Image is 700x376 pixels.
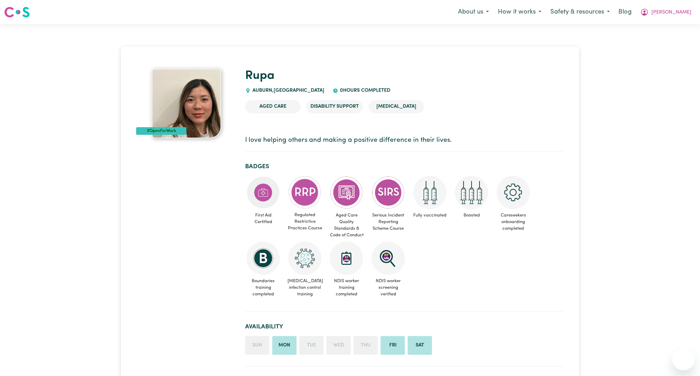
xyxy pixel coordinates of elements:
[4,4,30,20] a: Careseekers logo
[412,209,448,221] span: Fully vaccinated
[245,323,564,330] h2: Availability
[370,209,406,235] span: Serious Incident Reporting Scheme Course
[330,242,363,275] img: CS Academy: Introduction to NDIS Worker Training course completed
[368,100,424,113] li: [MEDICAL_DATA]
[245,100,301,113] li: Aged Care
[245,70,275,82] a: Rupa
[326,336,351,355] li: Unavailable on Wednesday
[328,209,365,242] span: Aged Care Quality Standards & Code of Conduct
[381,336,405,355] li: Available on Friday
[453,209,490,221] span: Boosted
[152,69,221,138] img: Rupa
[245,275,281,301] span: Boundaries training completed
[247,242,280,275] img: CS Academy: Boundaries in care and support work course completed
[408,336,432,355] li: Available on Saturday
[372,176,405,209] img: CS Academy: Serious Incident Reporting Scheme course completed
[288,242,322,275] img: CS Academy: COVID-19 Infection Control Training course completed
[287,209,323,235] span: Regulated Restrictive Practices Course
[497,176,530,209] img: CS Academy: Careseekers Onboarding course completed
[245,336,269,355] li: Unavailable on Sunday
[247,176,280,209] img: Care and support worker has completed First Aid Certification
[453,5,493,19] button: About us
[328,275,365,301] span: NDIS worker training completed
[353,336,378,355] li: Unavailable on Thursday
[4,6,30,18] img: Careseekers logo
[330,176,363,209] img: CS Academy: Aged Care Quality Standards & Code of Conduct course completed
[495,209,531,235] span: Careseekers onboarding completed
[636,5,696,19] button: My Account
[136,127,186,135] div: #OpenForWork
[288,176,322,209] img: CS Academy: Regulated Restrictive Practices course completed
[370,275,406,301] span: NDIS worker screening verified
[546,5,614,19] button: Safety & resources
[299,336,324,355] li: Unavailable on Tuesday
[245,136,564,146] p: I love helping others and making a positive difference in their lives.
[413,176,447,209] img: Care and support worker has received 2 doses of COVID-19 vaccine
[245,209,281,228] span: First Aid Certified
[136,69,237,138] a: Rupa's profile picture'#OpenForWork
[614,5,636,20] a: Blog
[306,100,363,113] li: Disability Support
[338,88,390,93] span: 0 hours completed
[493,5,546,19] button: How it works
[272,336,297,355] li: Available on Monday
[287,275,323,301] span: [MEDICAL_DATA] infection control training
[251,88,324,93] span: AUBURN , [GEOGRAPHIC_DATA]
[455,176,488,209] img: Care and support worker has received booster dose of COVID-19 vaccination
[372,242,405,275] img: NDIS Worker Screening Verified
[651,9,691,16] span: [PERSON_NAME]
[245,163,564,170] h2: Badges
[672,348,694,370] iframe: Button to launch messaging window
